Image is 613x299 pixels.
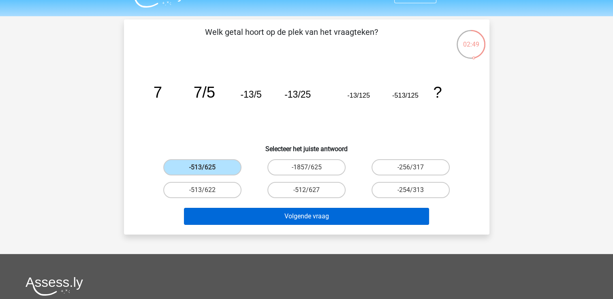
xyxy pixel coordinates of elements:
[163,182,241,198] label: -513/622
[267,182,346,198] label: -512/627
[193,83,215,101] tspan: 7/5
[347,92,370,99] tspan: -13/125
[26,277,83,296] img: Assessly logo
[137,26,446,50] p: Welk getal hoort op de plek van het vraagteken?
[137,139,476,153] h6: Selecteer het juiste antwoord
[372,182,450,198] label: -254/313
[240,89,261,100] tspan: -13/5
[372,159,450,175] label: -256/317
[456,29,486,49] div: 02:49
[267,159,346,175] label: -1857/625
[163,159,241,175] label: -513/625
[153,83,162,101] tspan: 7
[392,92,418,99] tspan: -513/125
[433,83,442,101] tspan: ?
[284,89,311,100] tspan: -13/25
[184,208,429,225] button: Volgende vraag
